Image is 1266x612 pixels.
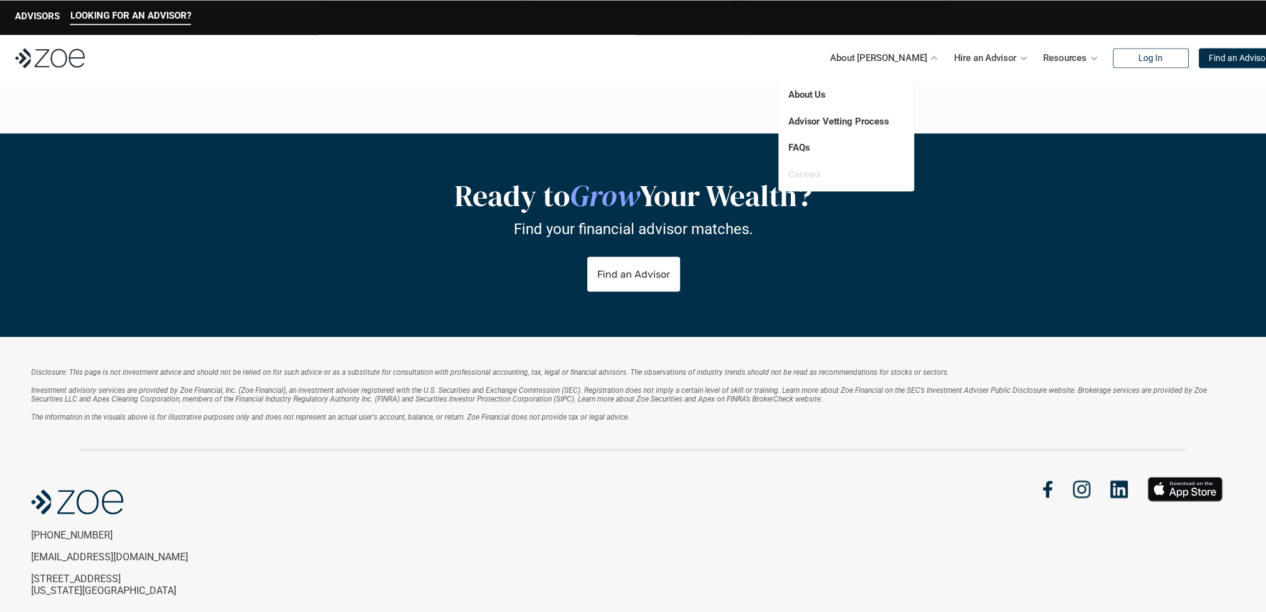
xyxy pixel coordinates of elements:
[31,413,630,421] em: The information in the visuals above is for illustrative purposes only and does not represent an ...
[70,10,191,21] p: LOOKING FOR AN ADVISOR?
[830,49,927,67] p: About [PERSON_NAME]
[31,551,235,563] p: [EMAIL_ADDRESS][DOMAIN_NAME]
[788,142,810,153] a: FAQs
[587,257,679,292] a: Find an Advisor
[31,573,235,596] p: [STREET_ADDRESS] [US_STATE][GEOGRAPHIC_DATA]
[788,89,826,100] a: About Us
[597,268,669,280] p: Find an Advisor
[1043,49,1087,67] p: Resources
[31,529,235,541] p: [PHONE_NUMBER]
[31,386,1209,403] em: Investment advisory services are provided by Zoe Financial, Inc. (Zoe Financial), an investment a...
[1138,53,1163,64] p: Log In
[322,178,945,214] h2: Ready to Your Wealth?
[570,175,640,216] em: Grow
[31,368,949,377] em: Disclosure: This page is not investment advice and should not be relied on for such advice or as ...
[788,115,889,126] a: Advisor Vetting Process
[788,168,821,179] a: Careers
[514,220,753,238] p: Find your financial advisor matches.
[953,49,1016,67] p: Hire an Advisor
[1113,48,1189,68] a: Log In
[15,11,60,22] p: ADVISORS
